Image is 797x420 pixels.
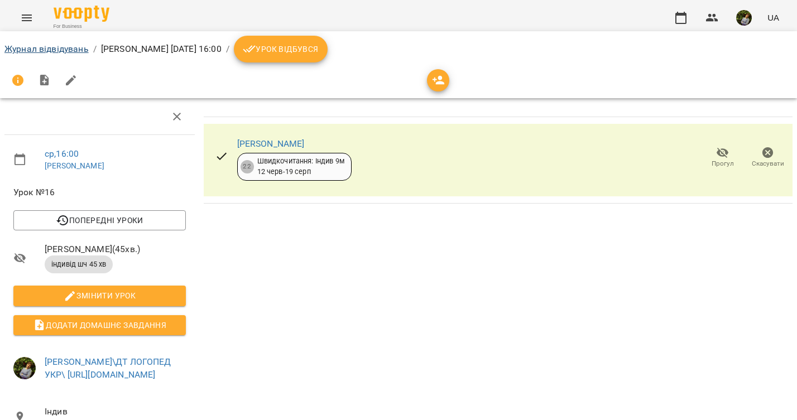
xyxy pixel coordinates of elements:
a: Журнал відвідувань [4,44,89,54]
span: For Business [54,23,109,30]
button: Урок відбувся [234,36,328,62]
span: Додати домашнє завдання [22,318,177,332]
img: Voopty Logo [54,6,109,22]
nav: breadcrumb [4,36,793,62]
span: UA [767,12,779,23]
a: [PERSON_NAME] [45,161,104,170]
a: [PERSON_NAME] [237,138,305,149]
div: 22 [241,160,254,173]
span: Індив [45,405,186,418]
img: b75e9dd987c236d6cf194ef640b45b7d.jpg [736,10,752,26]
a: [PERSON_NAME]\ДТ ЛОГОПЕД УКР\ [URL][DOMAIN_NAME] [45,356,171,380]
button: Прогул [700,142,745,173]
span: Попередні уроки [22,214,177,227]
img: b75e9dd987c236d6cf194ef640b45b7d.jpg [13,357,36,379]
button: Menu [13,4,40,31]
span: Урок відбувся [243,42,319,56]
span: індивід шч 45 хв [45,259,113,269]
li: / [226,42,229,56]
button: Змінити урок [13,286,186,306]
span: [PERSON_NAME] ( 45 хв. ) [45,243,186,256]
button: Додати домашнє завдання [13,315,186,335]
div: Швидкочитання: Індив 9м 12 черв - 19 серп [257,156,344,177]
span: Урок №16 [13,186,186,199]
button: Попередні уроки [13,210,186,230]
button: UA [763,7,784,28]
span: Скасувати [752,159,784,168]
span: Змінити урок [22,289,177,302]
span: Прогул [712,159,734,168]
p: [PERSON_NAME] [DATE] 16:00 [101,42,222,56]
li: / [93,42,97,56]
a: ср , 16:00 [45,148,79,159]
button: Скасувати [745,142,790,173]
